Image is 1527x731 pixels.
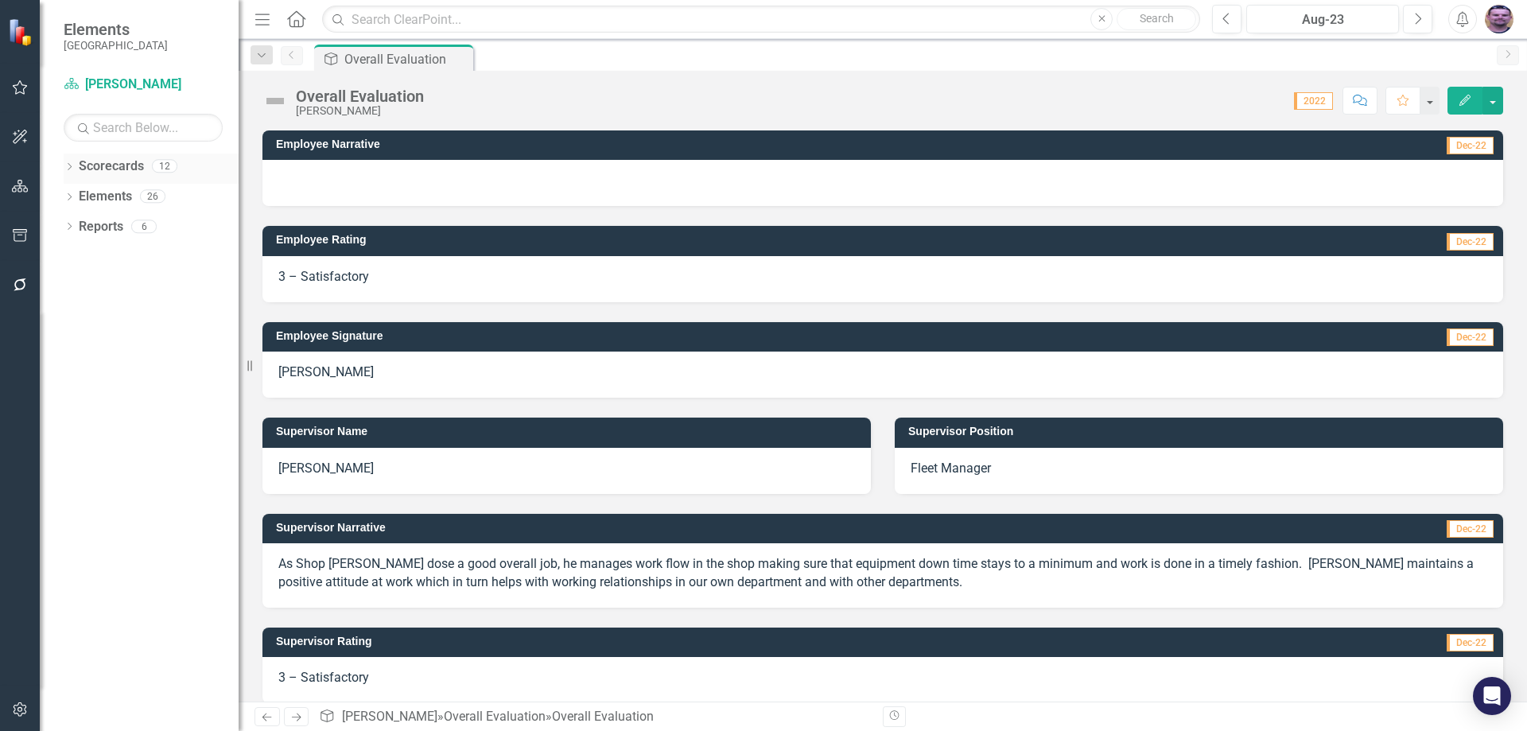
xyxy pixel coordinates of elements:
[79,157,144,176] a: Scorecards
[1447,329,1494,346] span: Dec-22
[276,426,863,437] h3: Supervisor Name
[278,670,369,685] span: 3 – Satisfactory
[911,460,1487,478] p: Fleet Manager
[1252,10,1393,29] div: Aug-23
[276,330,1115,342] h3: Employee Signature
[1447,137,1494,154] span: Dec-22
[79,218,123,236] a: Reports
[64,114,223,142] input: Search Below...
[908,426,1495,437] h3: Supervisor Position
[1473,677,1511,715] div: Open Intercom Messenger
[79,188,132,206] a: Elements
[276,522,1121,534] h3: Supervisor Narrative
[1485,5,1513,33] img: Curtis Lupton
[1447,233,1494,251] span: Dec-22
[276,234,1069,246] h3: Employee Rating
[296,87,424,105] div: Overall Evaluation
[278,555,1487,592] p: As Shop [PERSON_NAME] dose a good overall job, he manages work flow in the shop making sure that ...
[64,20,168,39] span: Elements
[296,105,424,117] div: [PERSON_NAME]
[552,709,654,724] div: Overall Evaluation
[1246,5,1399,33] button: Aug-23
[1294,92,1333,110] span: 2022
[1447,634,1494,651] span: Dec-22
[262,88,288,114] img: Not Defined
[131,220,157,233] div: 6
[278,269,369,284] span: 3 – Satisfactory
[1447,520,1494,538] span: Dec-22
[152,160,177,173] div: 12
[322,6,1200,33] input: Search ClearPoint...
[1117,8,1196,30] button: Search
[444,709,546,724] a: Overall Evaluation
[342,709,437,724] a: [PERSON_NAME]
[8,18,36,46] img: ClearPoint Strategy
[276,138,1107,150] h3: Employee Narrative
[278,460,855,478] p: [PERSON_NAME]
[278,364,1487,382] p: [PERSON_NAME]
[319,708,871,726] div: » »
[140,190,165,204] div: 26
[64,39,168,52] small: [GEOGRAPHIC_DATA]
[64,76,223,94] a: [PERSON_NAME]
[276,636,1086,647] h3: Supervisor Rating
[344,49,469,69] div: Overall Evaluation
[1140,12,1174,25] span: Search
